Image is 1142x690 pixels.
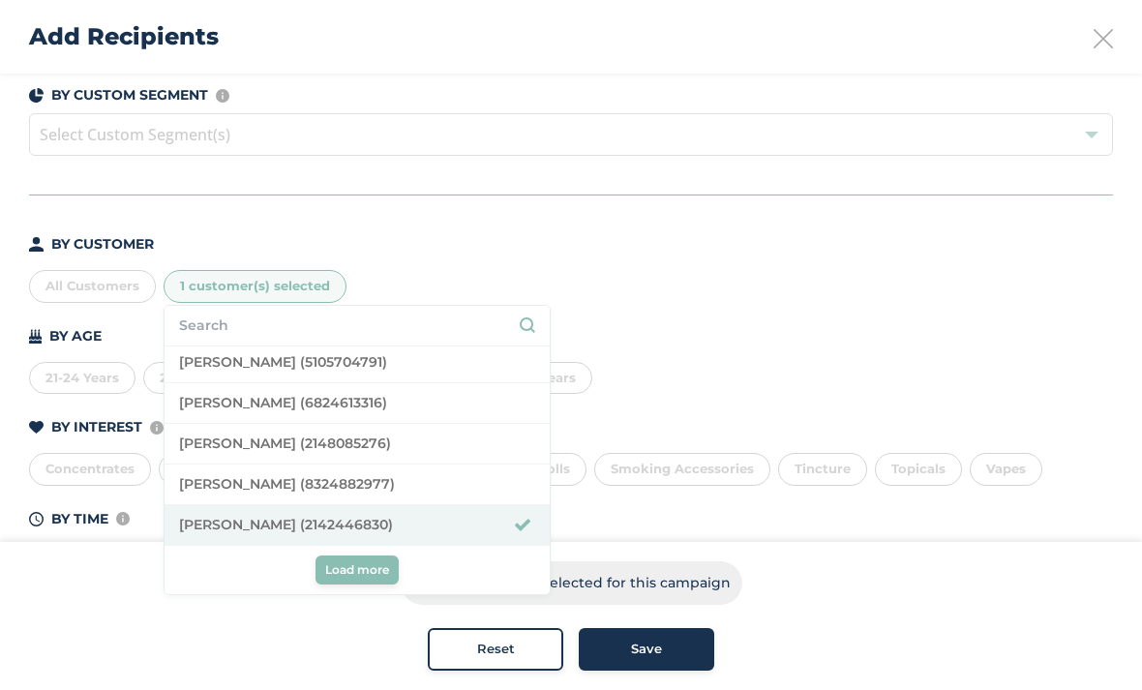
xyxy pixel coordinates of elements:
[29,237,44,252] img: icon-person-dark-ced50e5f.svg
[165,343,550,383] li: [PERSON_NAME] (5105704791)
[970,453,1042,486] div: Vapes
[778,453,867,486] div: Tincture
[51,417,142,437] p: BY INTEREST
[180,278,330,293] span: 1 customer(s) selected
[51,85,208,105] p: BY CUSTOM SEGMENT
[179,315,535,336] input: Search
[29,270,156,303] div: All Customers
[29,421,44,435] img: icon-heart-dark-29e6356f.svg
[216,89,229,103] img: icon-info-236977d2.svg
[428,628,563,671] button: Reset
[165,383,550,424] li: [PERSON_NAME] (6824613316)
[325,561,389,579] span: Load more
[29,362,135,395] div: 21-24 Years
[594,453,770,486] div: Smoking Accessories
[29,329,42,344] img: icon-cake-93b2a7b5.svg
[165,465,550,505] li: [PERSON_NAME] (8324882977)
[143,362,253,395] div: 25-34 Years
[875,453,962,486] div: Topicals
[29,453,151,486] div: Concentrates
[159,453,236,486] div: Drinks
[165,424,550,465] li: [PERSON_NAME] (2148085276)
[631,640,662,659] span: Save
[29,19,219,54] h2: Add Recipients
[29,512,44,526] img: icon-time-dark-e6b1183b.svg
[316,555,399,585] button: Load more
[29,88,44,103] img: icon-segments-dark-074adb27.svg
[165,505,550,546] li: [PERSON_NAME] (2142446830)
[49,326,102,346] p: BY AGE
[1045,597,1142,690] iframe: Chat Widget
[51,234,154,255] p: BY CUSTOMER
[116,512,130,525] img: icon-info-236977d2.svg
[51,509,108,529] p: BY TIME
[517,573,731,593] p: are selected for this campaign
[477,640,515,659] span: Reset
[150,421,164,435] img: icon-info-236977d2.svg
[579,628,714,671] button: Save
